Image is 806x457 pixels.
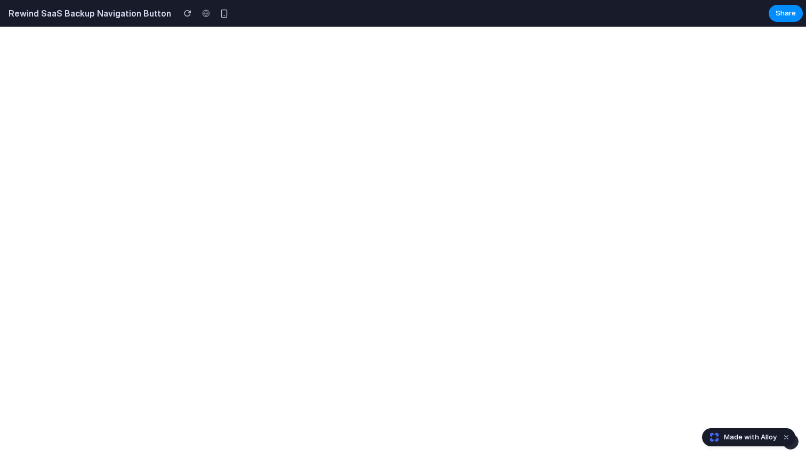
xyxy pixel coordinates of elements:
[4,7,171,20] h2: Rewind SaaS Backup Navigation Button
[780,431,793,444] button: Dismiss watermark
[703,432,778,443] a: Made with Alloy
[776,8,796,19] span: Share
[724,432,777,443] span: Made with Alloy
[769,5,803,22] button: Share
